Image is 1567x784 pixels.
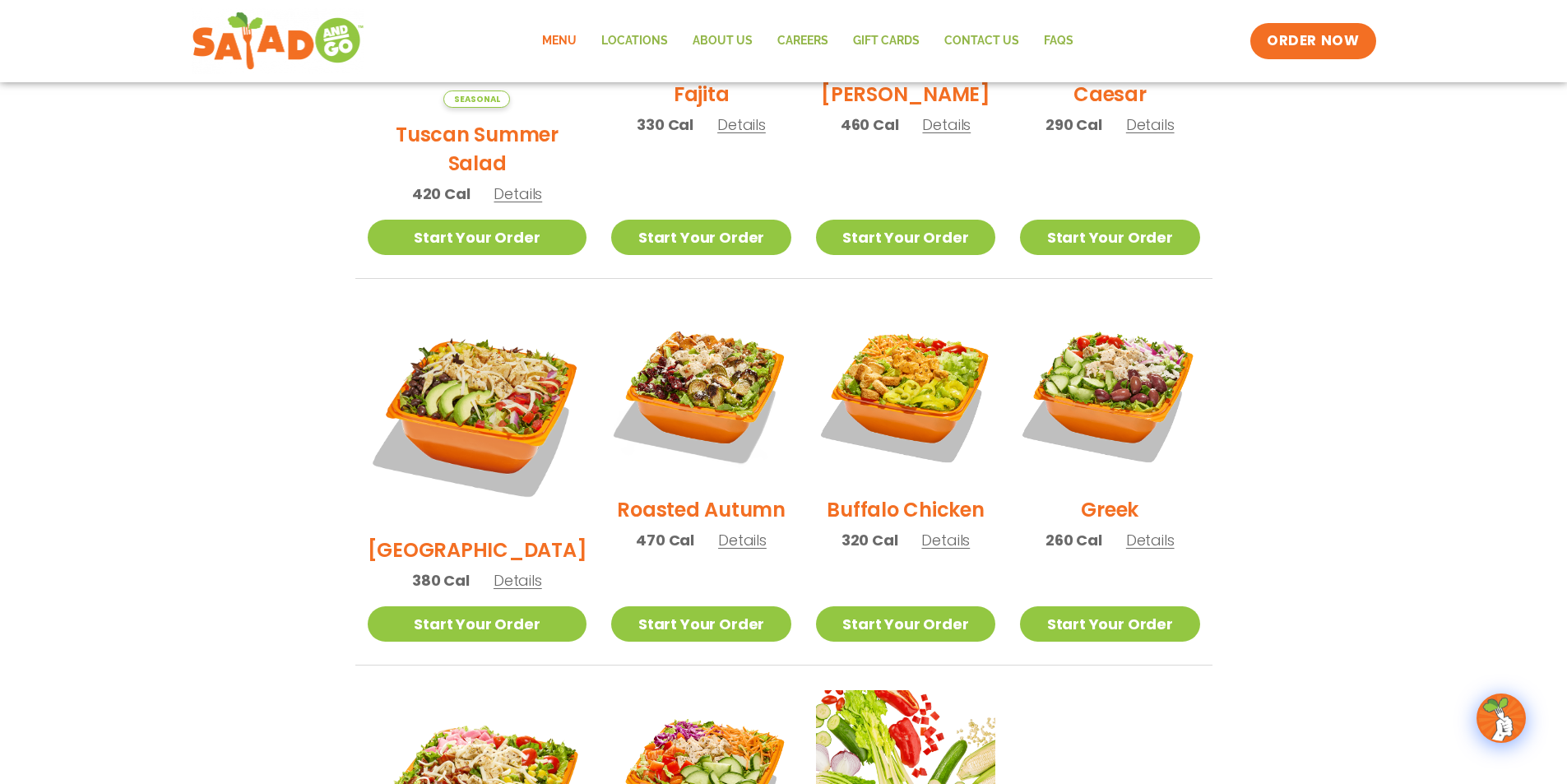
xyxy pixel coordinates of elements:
[1081,495,1138,524] h2: Greek
[368,606,587,642] a: Start Your Order
[494,183,542,204] span: Details
[412,569,470,591] span: 380 Cal
[589,22,680,60] a: Locations
[1032,22,1086,60] a: FAQs
[1045,529,1102,551] span: 260 Cal
[368,120,587,178] h2: Tuscan Summer Salad
[1478,695,1524,741] img: wpChatIcon
[530,22,1086,60] nav: Menu
[530,22,589,60] a: Menu
[841,114,899,136] span: 460 Cal
[443,90,510,108] span: Seasonal
[674,80,730,109] h2: Fajita
[1126,114,1175,135] span: Details
[1020,606,1199,642] a: Start Your Order
[368,220,587,255] a: Start Your Order
[816,220,995,255] a: Start Your Order
[368,536,587,564] h2: [GEOGRAPHIC_DATA]
[192,8,365,74] img: new-SAG-logo-768×292
[841,22,932,60] a: GIFT CARDS
[718,530,767,550] span: Details
[841,529,898,551] span: 320 Cal
[821,80,990,109] h2: [PERSON_NAME]
[1020,304,1199,483] img: Product photo for Greek Salad
[611,220,790,255] a: Start Your Order
[611,606,790,642] a: Start Your Order
[816,304,995,483] img: Product photo for Buffalo Chicken Salad
[1267,31,1359,51] span: ORDER NOW
[680,22,765,60] a: About Us
[412,183,471,205] span: 420 Cal
[921,530,970,550] span: Details
[494,570,542,591] span: Details
[1020,220,1199,255] a: Start Your Order
[922,114,971,135] span: Details
[932,22,1032,60] a: Contact Us
[636,529,694,551] span: 470 Cal
[1126,530,1175,550] span: Details
[765,22,841,60] a: Careers
[617,495,786,524] h2: Roasted Autumn
[827,495,984,524] h2: Buffalo Chicken
[637,114,693,136] span: 330 Cal
[717,114,766,135] span: Details
[1250,23,1375,59] a: ORDER NOW
[1045,114,1102,136] span: 290 Cal
[611,304,790,483] img: Product photo for Roasted Autumn Salad
[368,304,587,523] img: Product photo for BBQ Ranch Salad
[816,606,995,642] a: Start Your Order
[1073,80,1147,109] h2: Caesar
